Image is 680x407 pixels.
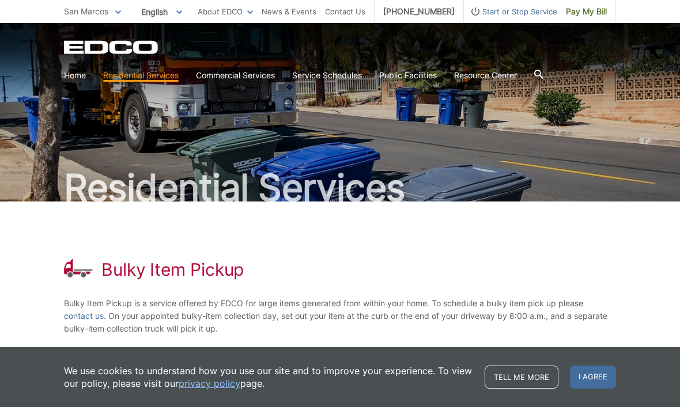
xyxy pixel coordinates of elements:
[566,5,607,18] span: Pay My Bill
[570,366,616,389] span: I agree
[262,5,316,18] a: News & Events
[485,366,558,389] a: Tell me more
[64,297,616,335] p: Bulky Item Pickup is a service offered by EDCO for large items generated from within your home. T...
[179,377,240,390] a: privacy policy
[64,310,104,322] a: contact us
[64,6,108,16] span: San Marcos
[64,40,160,54] a: EDCD logo. Return to the homepage.
[198,5,253,18] a: About EDCO
[133,2,191,21] span: English
[325,5,365,18] a: Contact Us
[292,69,362,82] a: Service Schedules
[101,259,244,280] h1: Bulky Item Pickup
[64,364,473,390] p: We use cookies to understand how you use our site and to improve your experience. To view our pol...
[454,69,517,82] a: Resource Center
[103,69,179,82] a: Residential Services
[64,169,616,206] h2: Residential Services
[196,69,275,82] a: Commercial Services
[64,69,86,82] a: Home
[64,345,616,358] p: This service is offered for a nominal fee.
[379,69,437,82] a: Public Facilities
